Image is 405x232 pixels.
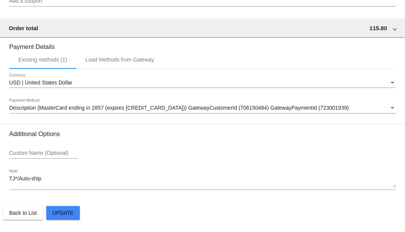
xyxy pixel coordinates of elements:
span: Update [52,210,74,216]
button: Back to List [3,206,43,220]
h3: Additional Options [9,130,396,138]
div: Load Methods from Gateway [86,57,154,63]
span: Description (MasterCard ending in 2857 (expires [CREDIT_CARD_DATA])) GatewayCustomerId (706150484... [9,105,349,111]
mat-select: Currency [9,80,396,86]
mat-select: Payment Method [9,105,396,111]
h3: Payment Details [9,37,396,50]
span: 115.80 [369,25,387,31]
input: Custom Name (Optional) [9,150,78,156]
button: Update [46,206,80,220]
div: Existing methods (1) [18,57,67,63]
span: USD | United States Dollar [9,79,72,86]
span: Order total [9,25,38,31]
span: Back to List [9,210,37,216]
